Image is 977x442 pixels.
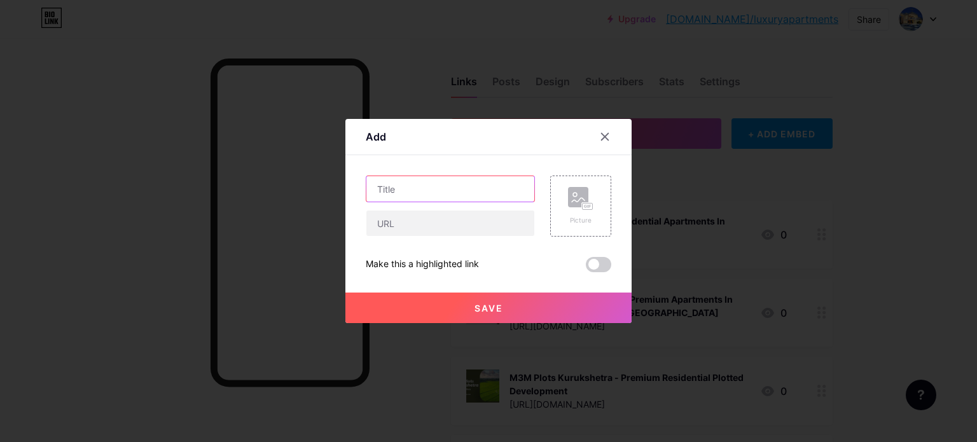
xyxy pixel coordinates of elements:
span: Save [475,303,503,314]
div: Picture [568,216,593,225]
button: Save [345,293,632,323]
div: Add [366,129,386,144]
div: Make this a highlighted link [366,257,479,272]
input: Title [366,176,534,202]
input: URL [366,211,534,236]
